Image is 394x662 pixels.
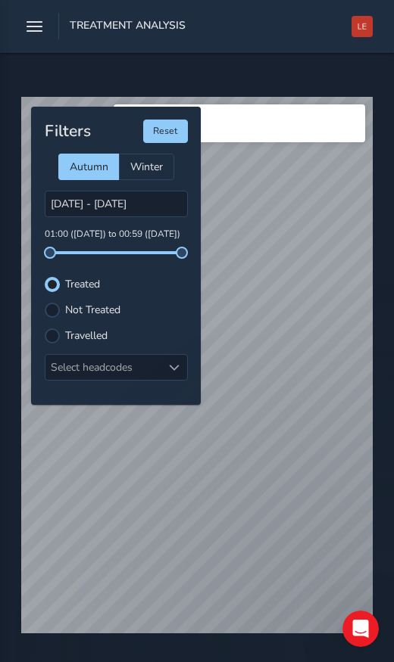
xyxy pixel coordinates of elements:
[70,160,108,174] span: Autumn
[65,305,120,315] label: Not Treated
[65,279,100,290] label: Treated
[21,97,373,633] canvas: Map
[130,160,163,174] span: Winter
[45,122,91,141] h4: Filters
[65,331,108,341] label: Travelled
[342,611,379,647] iframe: Intercom live chat
[143,120,188,142] button: Reset
[114,104,365,142] input: Search
[45,355,162,380] div: Select headcodes
[45,228,188,241] p: 01:00 ([DATE]) to 00:59 ([DATE])
[70,18,186,39] span: Treatment Analysis
[352,16,373,37] img: diamond-layout
[58,154,119,180] div: Autumn
[119,154,174,180] div: Winter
